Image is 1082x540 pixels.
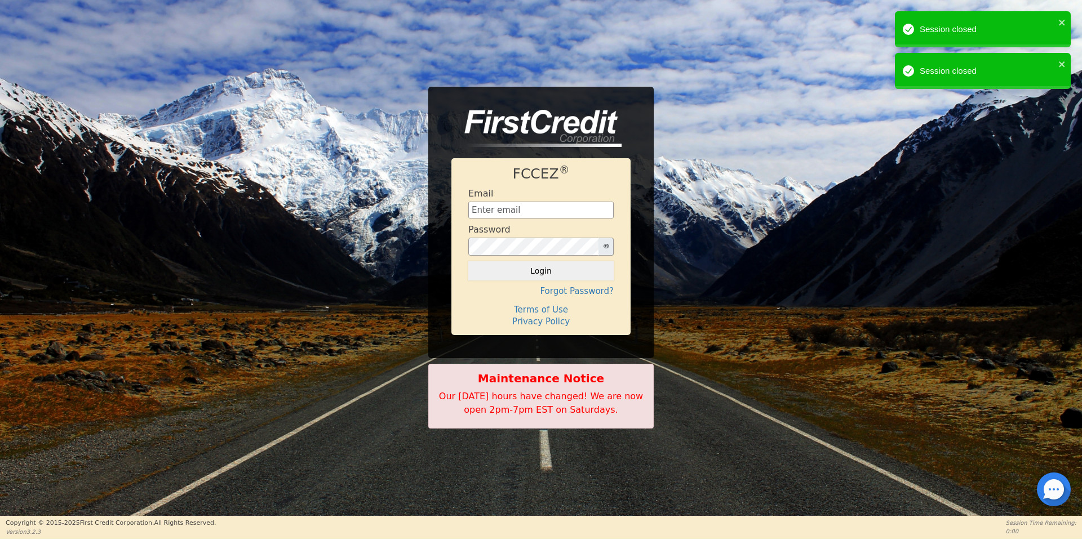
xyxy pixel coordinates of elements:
h4: Privacy Policy [468,316,614,327]
p: Session Time Remaining: [1006,519,1076,527]
h4: Forgot Password? [468,286,614,296]
button: close [1058,57,1066,70]
p: 0:00 [1006,527,1076,535]
b: Maintenance Notice [434,370,648,387]
p: Version 3.2.3 [6,528,216,536]
p: Copyright © 2015- 2025 First Credit Corporation. [6,519,216,528]
h4: Terms of Use [468,305,614,315]
input: Enter email [468,202,614,218]
sup: ® [559,164,570,176]
img: logo-CMu_cnol.png [451,110,622,147]
h4: Password [468,224,511,235]
button: close [1058,16,1066,29]
span: Our [DATE] hours have changed! We are now open 2pm-7pm EST on Saturdays. [439,391,643,415]
div: Session closed [920,23,1055,36]
button: Login [468,261,614,280]
h4: Email [468,188,493,199]
div: Session closed [920,65,1055,78]
span: All Rights Reserved. [154,519,216,526]
h1: FCCEZ [468,166,614,182]
input: password [468,238,599,256]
